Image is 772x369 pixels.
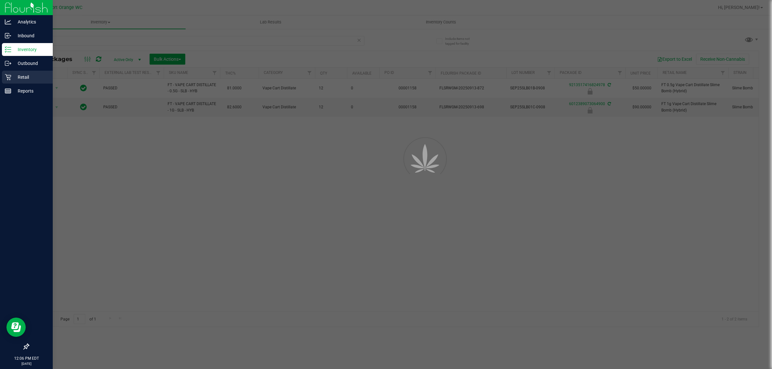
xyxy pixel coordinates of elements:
p: Analytics [11,18,50,26]
p: Reports [11,87,50,95]
p: 12:06 PM EDT [3,355,50,361]
p: [DATE] [3,361,50,366]
inline-svg: Retail [5,74,11,80]
p: Inventory [11,46,50,53]
inline-svg: Inbound [5,32,11,39]
inline-svg: Reports [5,88,11,94]
p: Inbound [11,32,50,40]
inline-svg: Outbound [5,60,11,67]
p: Outbound [11,59,50,67]
inline-svg: Analytics [5,19,11,25]
p: Retail [11,73,50,81]
iframe: Resource center [6,318,26,337]
inline-svg: Inventory [5,46,11,53]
